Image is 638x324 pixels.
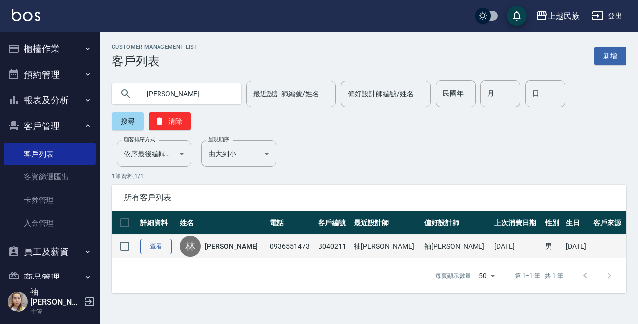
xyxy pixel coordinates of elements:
[112,54,198,68] h3: 客戶列表
[515,271,563,280] p: 第 1–1 筆 共 1 筆
[4,212,96,235] a: 入金管理
[563,211,591,235] th: 生日
[267,211,316,235] th: 電話
[112,44,198,50] h2: Customer Management List
[316,235,351,258] td: B040211
[422,211,492,235] th: 偏好設計師
[140,80,233,107] input: 搜尋關鍵字
[124,193,614,203] span: 所有客戶列表
[267,235,316,258] td: 0936551473
[351,211,422,235] th: 最近設計師
[591,211,626,235] th: 客戶來源
[435,271,471,280] p: 每頁顯示數量
[4,239,96,265] button: 員工及薪資
[201,140,276,167] div: 由大到小
[4,87,96,113] button: 報表及分析
[180,236,201,257] div: 林
[140,239,172,254] a: 查看
[507,6,527,26] button: save
[4,165,96,188] a: 客資篩選匯出
[4,62,96,88] button: 預約管理
[475,262,499,289] div: 50
[532,6,584,26] button: 上越民族
[4,113,96,139] button: 客戶管理
[117,140,191,167] div: 依序最後編輯時間
[492,211,542,235] th: 上次消費日期
[594,47,626,65] a: 新增
[563,235,591,258] td: [DATE]
[548,10,580,22] div: 上越民族
[8,292,28,312] img: Person
[12,9,40,21] img: Logo
[205,241,258,251] a: [PERSON_NAME]
[112,172,626,181] p: 1 筆資料, 1 / 1
[112,112,144,130] button: 搜尋
[543,211,563,235] th: 性別
[149,112,191,130] button: 清除
[4,143,96,165] a: 客戶列表
[588,7,626,25] button: 登出
[422,235,492,258] td: 袖[PERSON_NAME]
[543,235,563,258] td: 男
[138,211,177,235] th: 詳細資料
[316,211,351,235] th: 客戶編號
[30,307,81,316] p: 主管
[4,36,96,62] button: 櫃檯作業
[30,287,81,307] h5: 袖[PERSON_NAME]
[351,235,422,258] td: 袖[PERSON_NAME]
[4,265,96,291] button: 商品管理
[4,189,96,212] a: 卡券管理
[177,211,267,235] th: 姓名
[492,235,542,258] td: [DATE]
[208,136,229,143] label: 呈現順序
[124,136,155,143] label: 顧客排序方式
